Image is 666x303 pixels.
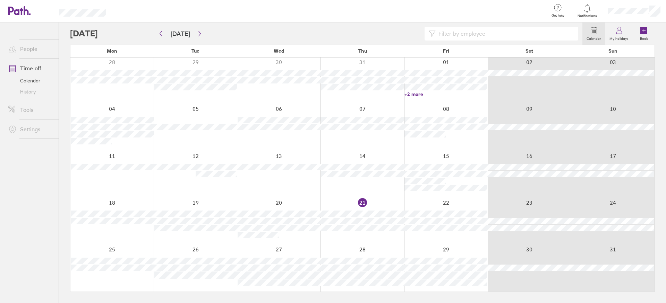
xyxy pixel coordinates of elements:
[576,14,599,18] span: Notifications
[3,122,59,136] a: Settings
[576,3,599,18] a: Notifications
[191,48,199,54] span: Tue
[633,23,655,45] a: Book
[404,91,487,97] a: +2 more
[443,48,449,54] span: Fri
[274,48,284,54] span: Wed
[582,35,605,41] label: Calendar
[3,103,59,117] a: Tools
[582,23,605,45] a: Calendar
[547,14,569,18] span: Get help
[605,35,633,41] label: My holidays
[608,48,617,54] span: Sun
[436,27,574,40] input: Filter by employee
[526,48,533,54] span: Sat
[605,23,633,45] a: My holidays
[3,42,59,56] a: People
[3,75,59,86] a: Calendar
[3,61,59,75] a: Time off
[107,48,117,54] span: Mon
[358,48,367,54] span: Thu
[636,35,652,41] label: Book
[3,86,59,97] a: History
[165,28,196,39] button: [DATE]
